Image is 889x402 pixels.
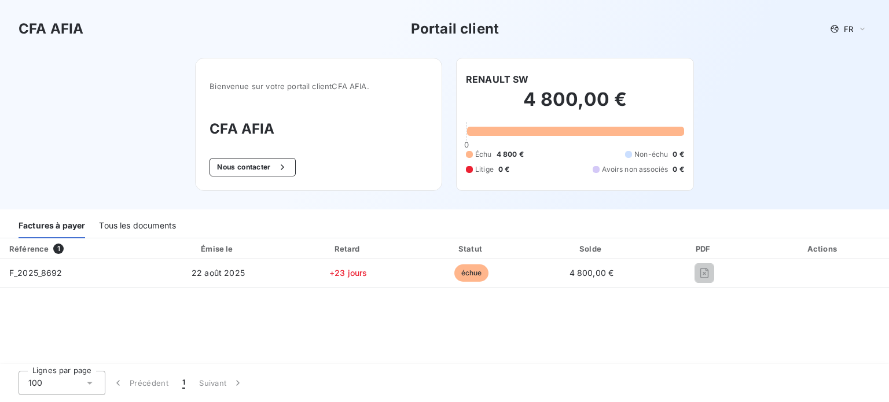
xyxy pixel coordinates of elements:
span: 0 € [673,149,684,160]
div: Tous les documents [99,214,176,238]
button: Suivant [192,371,251,395]
div: PDF [653,243,755,255]
span: 0 [464,140,469,149]
span: 0 € [498,164,509,175]
button: Nous contacter [210,158,295,176]
span: +23 jours [329,268,367,278]
span: 4 800 € [497,149,524,160]
button: 1 [175,371,192,395]
span: 22 août 2025 [192,268,245,278]
div: Actions [760,243,887,255]
span: Litige [475,164,494,175]
span: 100 [28,377,42,389]
span: 0 € [673,164,684,175]
span: Avoirs non associés [602,164,668,175]
button: Précédent [105,371,175,395]
span: F_2025_8692 [9,268,63,278]
span: FR [844,24,853,34]
h3: CFA AFIA [19,19,83,39]
div: Retard [288,243,408,255]
span: Bienvenue sur votre portail client CFA AFIA . [210,82,428,91]
div: Solde [535,243,649,255]
h6: RENAULT SW [466,72,529,86]
div: Référence [9,244,49,253]
span: 4 800,00 € [570,268,614,278]
h3: CFA AFIA [210,119,428,139]
div: Émise le [153,243,284,255]
span: Non-échu [634,149,668,160]
span: 1 [53,244,64,254]
h3: Portail client [411,19,499,39]
div: Statut [413,243,530,255]
div: Factures à payer [19,214,85,238]
span: 1 [182,377,185,389]
span: Échu [475,149,492,160]
h2: 4 800,00 € [466,88,684,123]
span: échue [454,264,489,282]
